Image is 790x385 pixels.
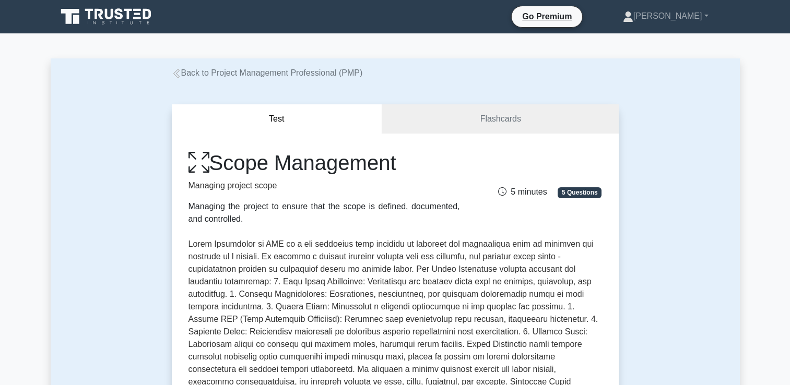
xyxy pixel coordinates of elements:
[598,6,734,27] a: [PERSON_NAME]
[172,104,383,134] button: Test
[172,68,363,77] a: Back to Project Management Professional (PMP)
[382,104,618,134] a: Flashcards
[188,150,460,175] h1: Scope Management
[188,179,460,192] p: Managing project scope
[188,200,460,225] div: Managing the project to ensure that the scope is defined, documented, and controlled.
[516,10,578,23] a: Go Premium
[558,187,602,198] span: 5 Questions
[498,187,547,196] span: 5 minutes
